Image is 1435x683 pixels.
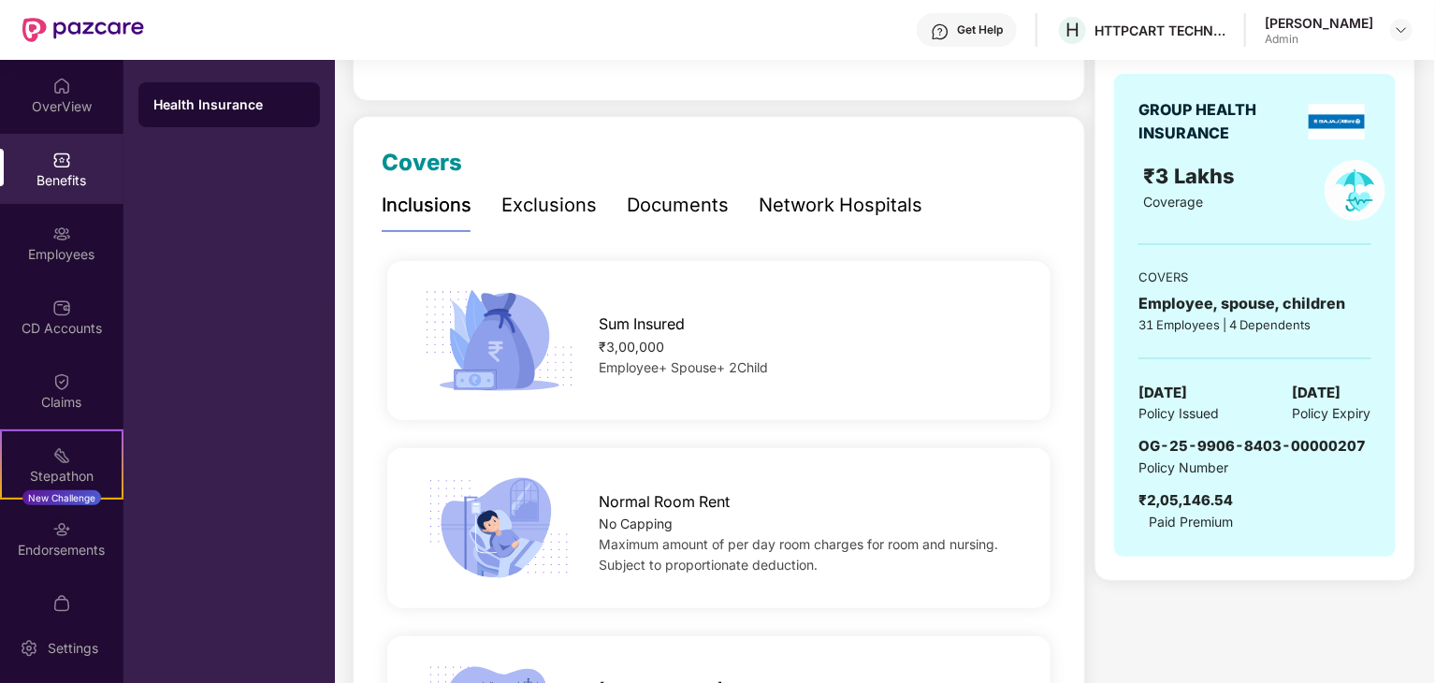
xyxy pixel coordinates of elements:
[1138,437,1366,455] span: OG-25-9906-8403-00000207
[52,151,71,169] img: svg+xml;base64,PHN2ZyBpZD0iQmVuZWZpdHMiIHhtbG5zPSJodHRwOi8vd3d3LnczLm9yZy8yMDAwL3N2ZyIgd2lkdGg9Ij...
[382,149,462,176] span: Covers
[599,490,730,514] span: Normal Room Rent
[599,536,998,573] span: Maximum amount of per day room charges for room and nursing. Subject to proportionate deduction.
[22,490,101,505] div: New Challenge
[52,446,71,465] img: svg+xml;base64,PHN2ZyB4bWxucz0iaHR0cDovL3d3dy53My5vcmcvMjAwMC9zdmciIHdpZHRoPSIyMSIgaGVpZ2h0PSIyMC...
[418,284,580,397] img: icon
[1394,22,1409,37] img: svg+xml;base64,PHN2ZyBpZD0iRHJvcGRvd24tMzJ4MzIiIHhtbG5zPSJodHRwOi8vd3d3LnczLm9yZy8yMDAwL3N2ZyIgd2...
[1138,459,1228,475] span: Policy Number
[2,467,122,486] div: Stepathon
[418,472,580,584] img: icon
[599,359,768,375] span: Employee+ Spouse+ 2Child
[931,22,949,41] img: svg+xml;base64,PHN2ZyBpZD0iSGVscC0zMngzMiIgeG1sbnM9Imh0dHA6Ly93d3cudzMub3JnLzIwMDAvc3ZnIiB3aWR0aD...
[153,95,305,114] div: Health Insurance
[52,298,71,317] img: svg+xml;base64,PHN2ZyBpZD0iQ0RfQWNjb3VudHMiIGRhdGEtbmFtZT0iQ0QgQWNjb3VudHMiIHhtbG5zPSJodHRwOi8vd3...
[1144,164,1241,188] span: ₹3 Lakhs
[22,18,144,42] img: New Pazcare Logo
[1138,98,1302,145] div: GROUP HEALTH INSURANCE
[957,22,1003,37] div: Get Help
[1138,489,1233,512] div: ₹2,05,146.54
[1094,22,1225,39] div: HTTPCART TECHNOLOGIES PRIVATE LIMITED
[1065,19,1080,41] span: H
[1309,104,1365,139] img: insurerLogo
[1325,160,1385,221] img: policyIcon
[52,225,71,243] img: svg+xml;base64,PHN2ZyBpZD0iRW1wbG95ZWVzIiB4bWxucz0iaHR0cDovL3d3dy53My5vcmcvMjAwMC9zdmciIHdpZHRoPS...
[1138,315,1370,334] div: 31 Employees | 4 Dependents
[1138,292,1370,315] div: Employee, spouse, children
[52,372,71,391] img: svg+xml;base64,PHN2ZyBpZD0iQ2xhaW0iIHhtbG5zPSJodHRwOi8vd3d3LnczLm9yZy8yMDAwL3N2ZyIgd2lkdGg9IjIwIi...
[1144,194,1204,210] span: Coverage
[1293,403,1371,424] span: Policy Expiry
[52,594,71,613] img: svg+xml;base64,PHN2ZyBpZD0iTXlfT3JkZXJzIiBkYXRhLW5hbWU9Ik15IE9yZGVycyIgeG1sbnM9Imh0dHA6Ly93d3cudz...
[1265,32,1373,47] div: Admin
[1149,512,1233,532] span: Paid Premium
[382,191,471,220] div: Inclusions
[759,191,922,220] div: Network Hospitals
[501,191,597,220] div: Exclusions
[1138,382,1187,404] span: [DATE]
[1138,403,1219,424] span: Policy Issued
[599,514,1021,534] div: No Capping
[1293,382,1341,404] span: [DATE]
[42,639,104,658] div: Settings
[627,191,729,220] div: Documents
[1138,268,1370,286] div: COVERS
[599,312,685,336] span: Sum Insured
[52,77,71,95] img: svg+xml;base64,PHN2ZyBpZD0iSG9tZSIgeG1sbnM9Imh0dHA6Ly93d3cudzMub3JnLzIwMDAvc3ZnIiB3aWR0aD0iMjAiIG...
[1265,14,1373,32] div: [PERSON_NAME]
[599,337,1021,357] div: ₹3,00,000
[52,520,71,539] img: svg+xml;base64,PHN2ZyBpZD0iRW5kb3JzZW1lbnRzIiB4bWxucz0iaHR0cDovL3d3dy53My5vcmcvMjAwMC9zdmciIHdpZH...
[20,639,38,658] img: svg+xml;base64,PHN2ZyBpZD0iU2V0dGluZy0yMHgyMCIgeG1sbnM9Imh0dHA6Ly93d3cudzMub3JnLzIwMDAvc3ZnIiB3aW...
